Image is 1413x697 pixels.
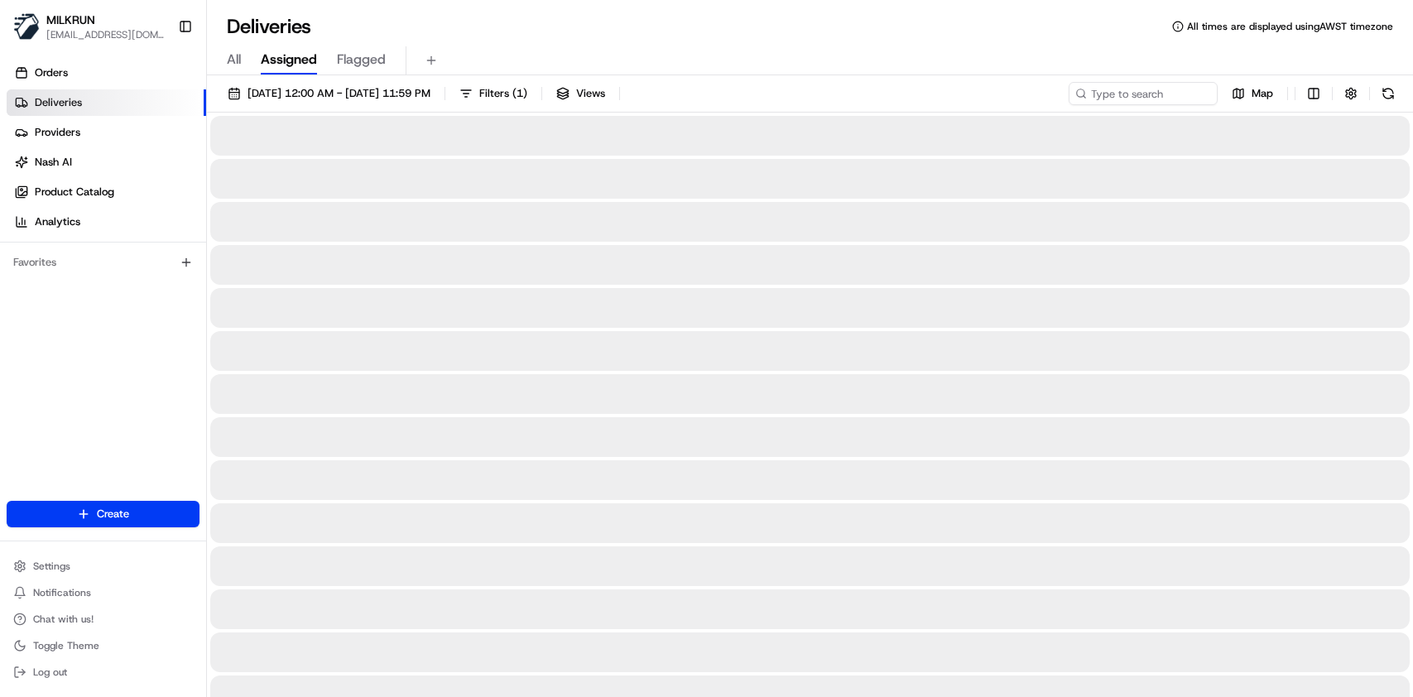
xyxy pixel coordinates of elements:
div: Favorites [7,249,199,276]
span: Views [576,86,605,101]
button: [EMAIL_ADDRESS][DOMAIN_NAME] [46,28,165,41]
a: Analytics [7,209,206,235]
img: MILKRUN [13,13,40,40]
span: Nash AI [35,155,72,170]
button: Notifications [7,581,199,604]
button: Refresh [1377,82,1400,105]
h1: Deliveries [227,13,311,40]
span: Filters [479,86,527,101]
span: Settings [33,560,70,573]
button: Views [549,82,613,105]
span: Analytics [35,214,80,229]
a: Orders [7,60,206,86]
span: [DATE] 12:00 AM - [DATE] 11:59 PM [248,86,430,101]
span: Flagged [337,50,386,70]
button: MILKRUNMILKRUN[EMAIL_ADDRESS][DOMAIN_NAME] [7,7,171,46]
button: Settings [7,555,199,578]
span: Notifications [33,586,91,599]
span: Product Catalog [35,185,114,199]
a: Deliveries [7,89,206,116]
span: Orders [35,65,68,80]
span: Providers [35,125,80,140]
a: Product Catalog [7,179,206,205]
span: Log out [33,666,67,679]
button: Create [7,501,199,527]
span: Map [1252,86,1273,101]
button: MILKRUN [46,12,95,28]
span: ( 1 ) [512,86,527,101]
button: Log out [7,661,199,684]
button: [DATE] 12:00 AM - [DATE] 11:59 PM [220,82,438,105]
a: Providers [7,119,206,146]
span: All [227,50,241,70]
button: Chat with us! [7,608,199,631]
span: All times are displayed using AWST timezone [1187,20,1393,33]
span: Assigned [261,50,317,70]
span: Create [97,507,129,522]
button: Map [1224,82,1281,105]
span: Chat with us! [33,613,94,626]
span: Deliveries [35,95,82,110]
span: Toggle Theme [33,639,99,652]
input: Type to search [1069,82,1218,105]
button: Filters(1) [452,82,535,105]
a: Nash AI [7,149,206,175]
button: Toggle Theme [7,634,199,657]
